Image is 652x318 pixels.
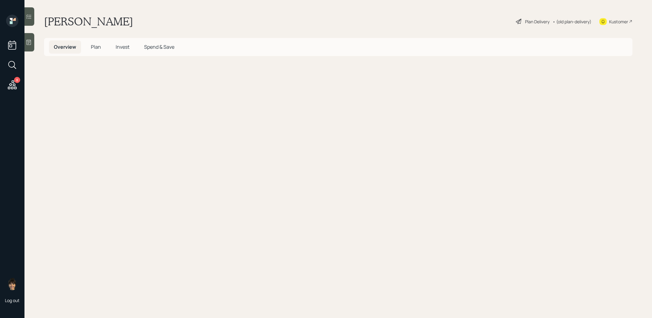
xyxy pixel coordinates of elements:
[116,44,129,50] span: Invest
[525,18,550,25] div: Plan Delivery
[144,44,174,50] span: Spend & Save
[91,44,101,50] span: Plan
[54,44,76,50] span: Overview
[14,77,20,83] div: 8
[6,278,18,290] img: treva-nostdahl-headshot.png
[553,18,591,25] div: • (old plan-delivery)
[5,297,20,303] div: Log out
[44,15,133,28] h1: [PERSON_NAME]
[609,18,628,25] div: Kustomer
